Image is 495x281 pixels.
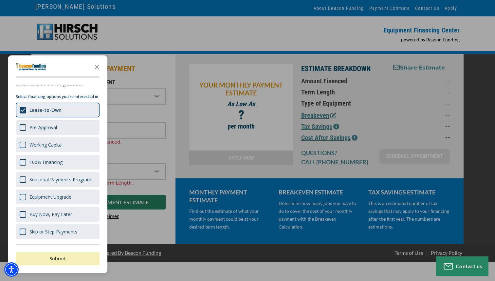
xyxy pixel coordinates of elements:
[16,172,100,187] div: Seasonal Payments Program
[8,55,107,273] div: Survey
[16,120,100,135] div: Pre-Approval
[29,194,71,200] div: Equipment Upgrade
[29,107,62,113] div: Lease-to-Own
[16,155,100,170] div: 100% Financing
[436,256,488,276] button: Contact us
[16,224,100,239] div: Skip or Step Payments
[29,211,72,217] div: Buy Now, Pay Later
[16,137,100,152] div: Working Capital
[16,93,100,100] p: Select financing options you're interested in
[29,159,63,165] div: 100% Financing
[29,176,91,183] div: Seasonal Payments Program
[16,252,100,265] button: Submit
[16,103,100,117] div: Lease-to-Own
[29,229,77,235] div: Skip or Step Payments
[29,142,63,148] div: Working Capital
[16,63,46,70] img: Company logo
[90,60,103,73] button: Close the survey
[456,263,482,269] span: Contact us
[16,207,100,222] div: Buy Now, Pay Later
[29,124,57,130] div: Pre-Approval
[16,190,100,204] div: Equipment Upgrade
[4,262,19,277] div: Accessibility Menu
